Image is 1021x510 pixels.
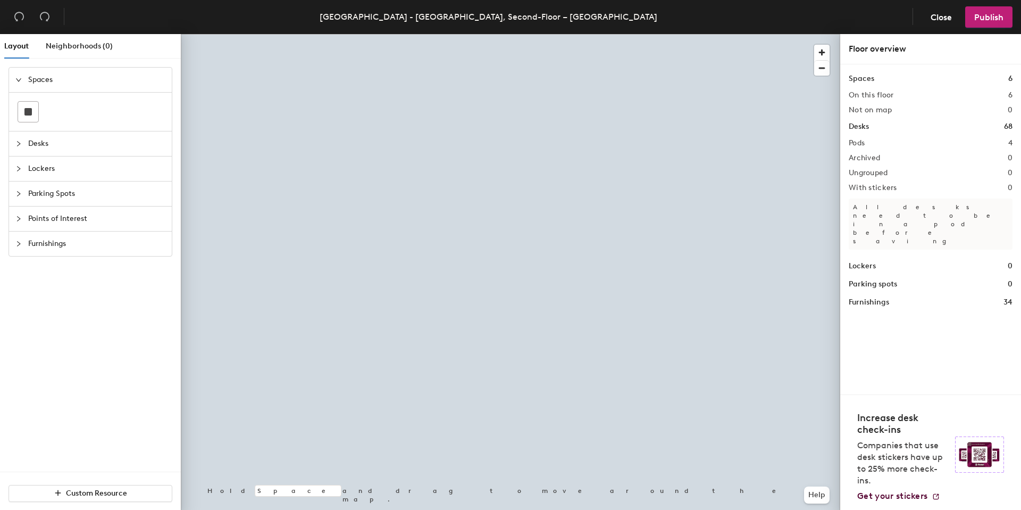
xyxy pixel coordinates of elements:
[4,42,29,51] span: Layout
[955,437,1004,473] img: Sticker logo
[15,166,22,172] span: collapsed
[849,184,897,192] h2: With stickers
[320,10,657,23] div: [GEOGRAPHIC_DATA] - [GEOGRAPHIC_DATA], Second-Floor – [GEOGRAPHIC_DATA]
[1004,121,1012,133] h1: 68
[1008,169,1012,177] h2: 0
[1008,154,1012,162] h2: 0
[922,6,961,28] button: Close
[974,12,1003,22] span: Publish
[849,106,892,114] h2: Not on map
[1008,91,1012,100] h2: 6
[15,141,22,147] span: collapsed
[9,485,172,502] button: Custom Resource
[34,6,55,28] button: Redo (⌘ + ⇧ + Z)
[849,91,894,100] h2: On this floor
[857,491,940,501] a: Get your stickers
[1008,73,1012,85] h1: 6
[1003,297,1012,308] h1: 34
[1008,106,1012,114] h2: 0
[1008,139,1012,147] h2: 4
[849,260,876,272] h1: Lockers
[66,489,127,498] span: Custom Resource
[1008,184,1012,192] h2: 0
[931,12,952,22] span: Close
[849,121,869,133] h1: Desks
[965,6,1012,28] button: Publish
[1008,260,1012,272] h1: 0
[1008,278,1012,290] h1: 0
[28,157,165,181] span: Lockers
[28,182,165,206] span: Parking Spots
[857,412,949,435] h4: Increase desk check-ins
[849,199,1012,250] p: All desks need to be in a pod before saving
[849,154,880,162] h2: Archived
[9,6,30,28] button: Undo (⌘ + Z)
[15,216,22,222] span: collapsed
[15,77,22,83] span: expanded
[849,139,865,147] h2: Pods
[28,68,165,92] span: Spaces
[15,191,22,197] span: collapsed
[849,43,1012,55] div: Floor overview
[849,297,889,308] h1: Furnishings
[849,278,897,290] h1: Parking spots
[857,440,949,487] p: Companies that use desk stickers have up to 25% more check-ins.
[28,232,165,256] span: Furnishings
[46,42,113,51] span: Neighborhoods (0)
[28,131,165,156] span: Desks
[857,491,927,501] span: Get your stickers
[15,241,22,247] span: collapsed
[804,487,830,504] button: Help
[849,169,888,177] h2: Ungrouped
[849,73,874,85] h1: Spaces
[28,207,165,231] span: Points of Interest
